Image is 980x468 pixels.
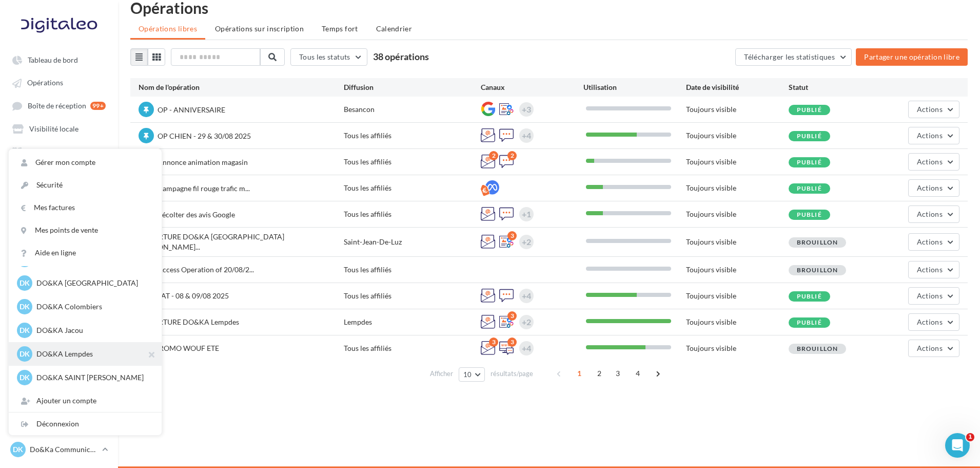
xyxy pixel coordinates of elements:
[908,287,959,305] button: Actions
[19,372,30,383] span: DK
[908,313,959,331] button: Actions
[522,341,531,355] div: +4
[797,158,822,166] span: Publié
[19,302,30,312] span: DK
[908,101,959,118] button: Actions
[797,184,822,192] span: Publié
[917,210,943,218] span: Actions
[158,105,225,114] span: OP - ANNIVERSAIRE
[6,165,112,183] a: Affiliés
[797,266,838,274] span: Brouillon
[299,52,350,61] span: Tous les statuts
[215,24,304,33] span: Opérations sur inscription
[686,104,789,115] div: Toujours visible
[9,219,162,241] a: Mes points de vente
[6,119,112,138] a: Visibilité locale
[522,235,531,249] div: +2
[583,82,686,92] div: Utilisation
[522,289,531,303] div: +4
[344,291,481,301] div: Tous les affiliés
[908,127,959,144] button: Actions
[917,183,943,192] span: Actions
[158,158,248,166] span: Annonce animation magasin
[373,51,429,62] span: 38 opérations
[13,444,23,455] span: DK
[522,207,531,221] div: +1
[744,52,835,61] span: Télécharger les statistiques
[90,102,106,110] div: 99+
[9,151,162,174] a: Gérer mon compte
[917,265,943,274] span: Actions
[489,151,498,160] div: 2
[344,82,481,92] div: Diffusion
[507,311,517,321] div: 3
[9,196,162,219] a: Mes factures
[9,389,162,412] div: Ajouter un compte
[797,132,822,140] span: Publié
[917,291,943,300] span: Actions
[139,82,344,92] div: Nom de l'opération
[6,188,112,206] a: Campagnes
[686,291,789,301] div: Toujours visible
[344,343,481,353] div: Tous les affiliés
[36,325,149,335] p: DO&KA Jacou
[9,413,162,435] div: Déconnexion
[856,48,968,66] button: Partager une opération libre
[139,291,229,300] span: OP CHAT - 08 & 09/08 2025
[522,128,531,143] div: +4
[908,261,959,278] button: Actions
[908,153,959,171] button: Actions
[344,237,481,247] div: Saint-Jean-De-Luz
[571,365,587,382] span: 1
[36,372,149,383] p: DO&KA SAINT [PERSON_NAME]
[917,105,943,114] span: Actions
[459,367,485,382] button: 10
[139,265,254,274] span: Open Access Operation of 20/08/2...
[966,433,974,441] span: 1
[686,265,789,275] div: Toujours visible
[686,82,789,92] div: Date de visibilité
[917,131,943,140] span: Actions
[917,157,943,166] span: Actions
[8,440,110,459] a: DK Do&Ka Communication
[797,238,838,246] span: Brouillon
[27,79,63,87] span: Opérations
[158,210,235,219] span: Récolter des avis Google
[797,319,822,326] span: Publié
[290,48,367,66] button: Tous les statuts
[591,365,607,382] span: 2
[463,370,472,379] span: 10
[29,124,79,133] span: Visibilité locale
[686,157,789,167] div: Toujours visible
[27,147,69,156] span: Médiathèque
[344,130,481,141] div: Tous les affiliés
[686,343,789,353] div: Toujours visible
[344,265,481,275] div: Tous les affiliés
[489,338,498,347] div: 3
[6,142,112,160] a: Médiathèque
[610,365,626,382] span: 3
[344,317,481,327] div: Lempdes
[507,151,517,160] div: 2
[36,349,149,359] p: DO&KA Lempdes
[908,233,959,251] button: Actions
[6,50,112,69] a: Tableau de bord
[491,369,533,379] span: résultats/page
[481,82,583,92] div: Canaux
[139,232,284,251] span: OUVERTURE DO&KA [GEOGRAPHIC_DATA][PERSON_NAME]...
[344,209,481,219] div: Tous les affiliés
[917,317,943,326] span: Actions
[9,241,162,264] a: Aide en ligne
[507,338,517,347] div: 3
[686,317,789,327] div: Toujours visible
[630,365,646,382] span: 4
[36,302,149,312] p: DO&KA Colombiers
[917,344,943,352] span: Actions
[789,82,891,92] div: Statut
[28,55,78,64] span: Tableau de bord
[158,184,250,193] span: Campagne fil rouge trafic m...
[28,101,86,110] span: Boîte de réception
[686,183,789,193] div: Toujours visible
[686,237,789,247] div: Toujours visible
[19,325,30,335] span: DK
